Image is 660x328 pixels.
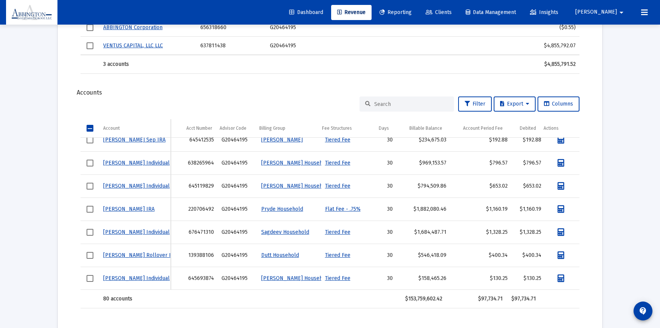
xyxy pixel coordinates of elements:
div: $400.34 [515,252,541,259]
a: Revenue [331,5,372,20]
div: $153,759,602.42 [397,295,442,303]
div: $1,328.25 [454,229,508,236]
a: Insights [524,5,564,20]
td: 30 [370,221,396,244]
td: Column Days [367,119,393,137]
div: Data grid [81,119,579,308]
div: 80 accounts [103,295,167,303]
div: $97,734.71 [510,295,536,303]
td: 637811438 [197,37,266,55]
button: Export [494,96,536,112]
td: 139388106 [172,244,218,267]
td: Column Advisor Code [216,119,255,137]
div: $400.34 [454,252,508,259]
td: Column Billing Group [256,119,319,137]
a: Reporting [373,5,418,20]
div: $653.02 [454,182,508,190]
a: Tiered Fee [325,137,350,143]
div: Select row [87,206,93,213]
div: Account Period Fee [463,125,503,131]
div: $1,160.19 [515,205,541,213]
div: $1,684,487.71 [400,229,446,236]
a: ABBINGTON Corporation [103,24,163,31]
td: G20464195 [218,244,257,267]
td: G20464195 [218,221,257,244]
span: Insights [530,9,558,16]
td: 638265964 [172,152,218,175]
a: [PERSON_NAME] IRA [103,206,155,212]
td: 30 [370,129,396,152]
a: Dashboard [283,5,329,20]
input: Search [374,101,448,107]
span: Data Management [466,9,516,16]
td: 645412535 [172,129,218,152]
a: Tiered Fee [325,275,350,281]
td: 30 [370,198,396,221]
div: Days [379,125,389,131]
td: 30 [370,152,396,175]
a: Clients [420,5,458,20]
a: Flat Fee - .75% [325,206,361,212]
span: Clients [426,9,452,16]
td: Column Actions [540,119,574,137]
div: Select row [87,137,93,143]
div: Select all [87,125,93,132]
td: G20464195 [218,198,257,221]
div: $794,509.86 [400,182,446,190]
div: $1,160.19 [454,205,508,213]
img: Dashboard [12,5,52,20]
td: 676471310 [172,221,218,244]
td: Column Acct Number [171,119,216,137]
div: $1,882,080.46 [400,205,446,213]
a: [PERSON_NAME] Rollover IRA [103,252,177,258]
div: Select row [87,183,93,190]
td: G20464195 [218,267,257,290]
div: $234,675.03 [400,136,446,144]
div: $130.25 [454,275,508,282]
div: Billing Group [259,125,285,131]
mat-icon: contact_support [638,306,648,316]
span: Columns [544,101,573,107]
div: $130.25 [515,275,541,282]
span: Export [500,101,529,107]
td: Column Account Period Fee [446,119,507,137]
a: [PERSON_NAME] Individual [103,160,170,166]
div: Account [103,125,120,131]
button: [PERSON_NAME] [566,5,635,20]
div: Advisor Code [220,125,246,131]
div: $192.88 [454,136,508,144]
div: Select row [87,24,93,31]
div: Select row [87,229,93,236]
div: Fee Structures [322,125,352,131]
div: 3 accounts [103,61,193,68]
a: [PERSON_NAME] Sep IRA [103,137,166,143]
span: Dashboard [289,9,323,16]
div: $796.57 [515,159,541,167]
div: $969,153.57 [400,159,446,167]
span: Filter [465,101,485,107]
a: [PERSON_NAME] Household [261,160,330,166]
td: G20464195 [218,129,257,152]
a: Tiered Fee [325,160,350,166]
mat-icon: arrow_drop_down [617,5,626,20]
td: Column Debited [507,119,540,137]
a: Pryde Household [261,206,303,212]
td: G20464195 [266,37,323,55]
td: G20464195 [218,175,257,198]
div: $653.02 [515,182,541,190]
div: $1,328.25 [515,229,541,236]
td: 656318660 [197,19,266,37]
td: Column Account [99,119,171,137]
td: 645693874 [172,267,218,290]
a: Sagdeev Household [261,229,309,235]
div: $4,855,791.52 [528,61,576,68]
div: Actions [544,125,559,131]
button: Columns [538,96,579,112]
a: Tiered Fee [325,252,350,258]
td: 220706492 [172,198,218,221]
a: [PERSON_NAME] Individual [103,183,170,189]
div: Select row [87,42,93,49]
td: 645119829 [172,175,218,198]
div: $4,855,792.07 [528,42,576,50]
div: $546,418.09 [400,252,446,259]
